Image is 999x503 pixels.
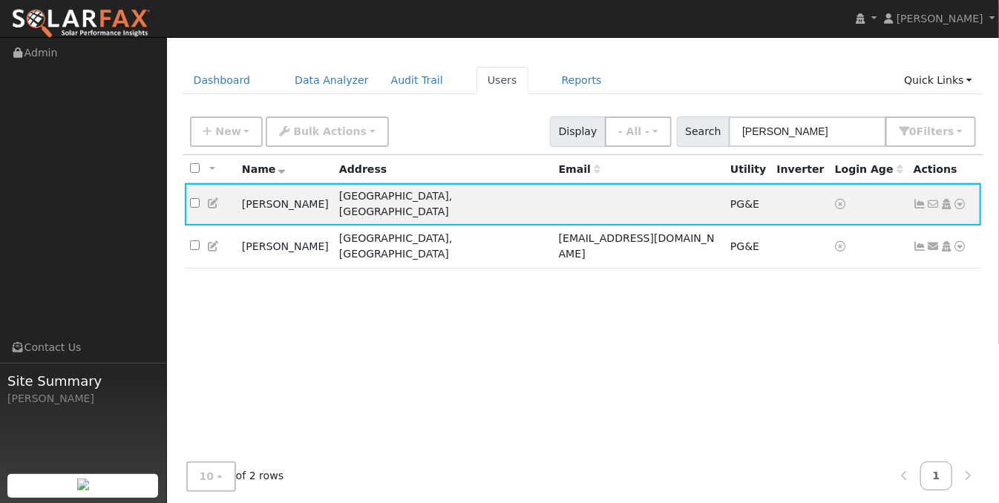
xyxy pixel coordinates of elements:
[885,116,976,147] button: 0Filters
[7,371,159,391] span: Site Summary
[730,162,767,177] div: Utility
[920,461,953,490] a: 1
[551,67,613,94] a: Reports
[339,162,548,177] div: Address
[777,162,825,177] div: Inverter
[897,13,983,24] span: [PERSON_NAME]
[677,116,730,147] span: Search
[237,226,334,268] td: [PERSON_NAME]
[927,239,940,254] a: aeellis2010@gmail.com
[476,67,528,94] a: Users
[241,22,283,39] a: Users
[835,163,903,175] span: Days since last login
[914,162,976,177] div: Actions
[237,183,334,226] td: [PERSON_NAME]
[200,470,214,482] span: 10
[948,125,954,137] span: s
[183,67,262,94] a: Dashboard
[284,67,380,94] a: Data Analyzer
[186,461,284,492] span: of 2 rows
[186,461,236,492] button: 10
[917,125,954,137] span: Filter
[927,199,940,209] i: No email address
[914,240,927,252] a: Show Graph
[11,8,151,39] img: SolarFax
[550,116,606,147] span: Display
[940,240,953,252] a: Login As
[940,198,953,210] a: Login As
[559,232,715,260] span: [EMAIL_ADDRESS][DOMAIN_NAME]
[334,226,554,268] td: [GEOGRAPHIC_DATA], [GEOGRAPHIC_DATA]
[730,198,759,210] span: PG&E
[266,116,388,147] button: Bulk Actions
[605,116,672,147] button: - All -
[954,239,967,254] a: Other actions
[242,163,286,175] span: Name
[914,198,927,210] a: Show Graph
[730,240,759,252] span: PG&E
[954,197,967,212] a: Other actions
[835,240,848,252] a: No login access
[729,116,886,147] input: Search
[380,67,454,94] a: Audit Trail
[334,183,554,226] td: [GEOGRAPHIC_DATA], [GEOGRAPHIC_DATA]
[190,116,263,147] button: New
[835,198,848,210] a: No login access
[215,125,240,137] span: New
[293,125,367,137] span: Bulk Actions
[77,479,89,490] img: retrieve
[207,240,220,252] a: Edit User
[207,197,220,209] a: Edit User
[559,163,600,175] span: Email
[893,67,983,94] a: Quick Links
[7,391,159,407] div: [PERSON_NAME]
